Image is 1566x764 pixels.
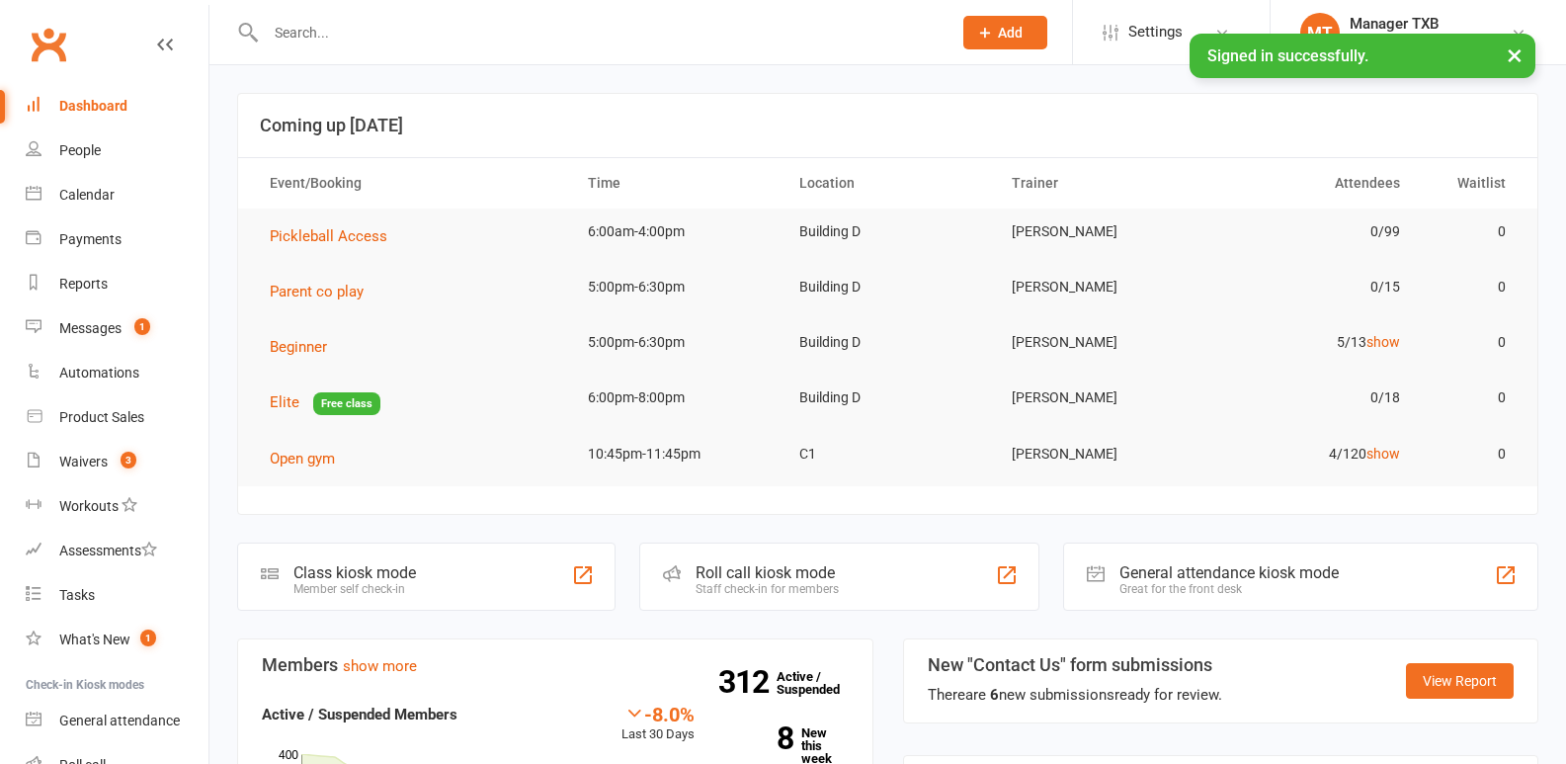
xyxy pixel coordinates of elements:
td: 0 [1418,209,1524,255]
span: 1 [134,318,150,335]
div: What's New [59,632,130,647]
td: [PERSON_NAME] [994,209,1206,255]
a: show [1366,446,1400,462]
td: 0 [1418,431,1524,477]
td: 5/13 [1205,319,1418,366]
div: MT [1300,13,1340,52]
span: Beginner [270,338,327,356]
th: Waitlist [1418,158,1524,209]
div: -8.0% [621,703,695,724]
span: Add [998,25,1023,41]
button: EliteFree class [270,390,380,415]
a: Reports [26,262,208,306]
td: C1 [782,431,994,477]
td: 0 [1418,264,1524,310]
div: Workouts [59,498,119,514]
a: 312Active / Suspended [777,655,864,711]
div: Last 30 Days [621,703,695,745]
span: Signed in successfully. [1207,46,1368,65]
a: show [1366,334,1400,350]
span: Settings [1128,10,1183,54]
span: Free class [313,392,380,415]
td: 6:00pm-8:00pm [570,375,783,421]
div: Manager TXB [1350,15,1491,33]
td: [PERSON_NAME] [994,319,1206,366]
strong: 312 [718,667,777,697]
a: Workouts [26,484,208,529]
div: Dashboard [59,98,127,114]
th: Attendees [1205,158,1418,209]
button: Pickleball Access [270,224,401,248]
div: Assessments [59,543,157,558]
td: [PERSON_NAME] [994,431,1206,477]
td: Building D [782,209,994,255]
a: Messages 1 [26,306,208,351]
td: 0 [1418,319,1524,366]
span: Pickleball Access [270,227,387,245]
div: Tasks [59,587,95,603]
a: Payments [26,217,208,262]
a: Calendar [26,173,208,217]
td: [PERSON_NAME] [994,375,1206,421]
span: 3 [121,452,136,468]
a: Tasks [26,573,208,618]
span: Parent co play [270,283,364,300]
div: Messages [59,320,122,336]
span: Open gym [270,450,335,467]
a: View Report [1406,663,1514,699]
th: Event/Booking [252,158,570,209]
div: People [59,142,101,158]
a: Clubworx [24,20,73,69]
td: 5:00pm-6:30pm [570,264,783,310]
div: There are new submissions ready for review. [928,683,1222,707]
div: General attendance kiosk mode [1119,563,1339,582]
input: Search... [260,19,938,46]
a: show more [343,657,417,675]
span: 1 [140,630,156,646]
strong: 8 [724,723,793,753]
div: Product Sales [59,409,144,425]
td: 10:45pm-11:45pm [570,431,783,477]
a: Assessments [26,529,208,573]
div: Calendar [59,187,115,203]
a: General attendance kiosk mode [26,699,208,743]
div: Waivers [59,454,108,469]
th: Trainer [994,158,1206,209]
div: Roll call kiosk mode [696,563,839,582]
strong: 6 [990,686,999,704]
span: Elite [270,393,299,411]
div: Payments [59,231,122,247]
a: Automations [26,351,208,395]
h3: Members [262,655,849,675]
button: Beginner [270,335,341,359]
a: People [26,128,208,173]
td: [PERSON_NAME] [994,264,1206,310]
td: Building D [782,264,994,310]
th: Time [570,158,783,209]
a: What's New1 [26,618,208,662]
td: 0 [1418,375,1524,421]
strong: Active / Suspended Members [262,706,457,723]
td: 0/15 [1205,264,1418,310]
h3: Coming up [DATE] [260,116,1516,135]
td: 0/99 [1205,209,1418,255]
td: Building D [782,375,994,421]
td: 5:00pm-6:30pm [570,319,783,366]
a: Product Sales [26,395,208,440]
div: Class kiosk mode [293,563,416,582]
div: General attendance [59,713,180,728]
button: × [1497,34,1532,76]
div: Member self check-in [293,582,416,596]
div: [US_STATE]-Badminton [1350,33,1491,50]
td: 4/120 [1205,431,1418,477]
td: 0/18 [1205,375,1418,421]
td: Building D [782,319,994,366]
a: Dashboard [26,84,208,128]
a: Waivers 3 [26,440,208,484]
button: Parent co play [270,280,377,303]
h3: New "Contact Us" form submissions [928,655,1222,675]
div: Reports [59,276,108,292]
div: Automations [59,365,139,381]
button: Open gym [270,447,349,470]
td: 6:00am-4:00pm [570,209,783,255]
